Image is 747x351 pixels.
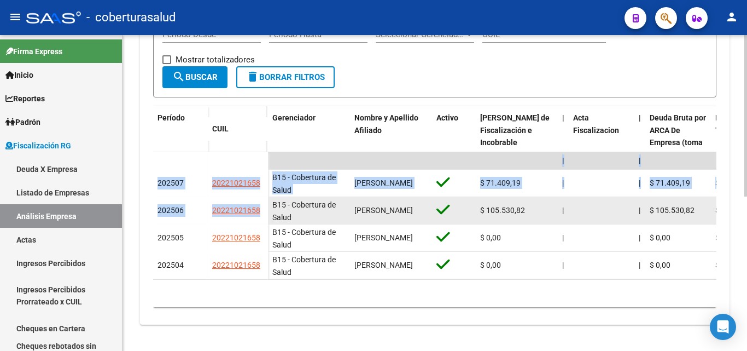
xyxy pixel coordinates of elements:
[272,255,336,277] span: B15 - Cobertura de Salud
[639,179,640,187] span: |
[157,261,184,269] span: 202504
[157,206,184,215] span: 202506
[645,106,711,180] datatable-header-cell: Deuda Bruta por ARCA De Empresa (toma en cuenta todos los afiliados)
[86,5,176,30] span: - coberturasalud
[153,106,208,152] datatable-header-cell: Período
[236,66,335,88] button: Borrar Filtros
[272,113,316,122] span: Gerenciador
[246,72,325,82] span: Borrar Filtros
[268,106,350,180] datatable-header-cell: Gerenciador
[639,206,640,215] span: |
[172,70,185,83] mat-icon: search
[208,117,268,141] datatable-header-cell: CUIL
[480,179,521,187] span: $ 71.409,19
[562,113,564,122] span: |
[350,106,432,180] datatable-header-cell: Nombre y Apellido Afiliado
[639,113,641,122] span: |
[650,113,706,172] span: Deuda Bruta por ARCA De Empresa (toma en cuenta todos los afiliados)
[157,179,184,187] span: 202507
[562,179,564,187] span: |
[634,106,645,180] datatable-header-cell: |
[212,179,260,187] span: 20221021658
[715,233,736,242] span: $ 0,00
[5,93,45,105] span: Reportes
[562,233,564,242] span: |
[476,106,558,180] datatable-header-cell: Deuda Bruta Neto de Fiscalización e Incobrable
[715,261,736,269] span: $ 0,00
[272,228,336,249] span: B15 - Cobertura de Salud
[480,113,550,147] span: [PERSON_NAME] de Fiscalización e Incobrable
[650,233,670,242] span: $ 0,00
[354,233,413,242] span: [PERSON_NAME]
[650,206,695,215] span: $ 105.530,82
[172,72,218,82] span: Buscar
[480,206,525,215] span: $ 105.530,82
[212,233,260,242] span: 20221021658
[354,261,413,269] span: [PERSON_NAME]
[246,70,259,83] mat-icon: delete
[573,113,619,135] span: Acta Fiscalizacion
[272,200,336,222] span: B15 - Cobertura de Salud
[354,206,413,215] span: [PERSON_NAME]
[639,156,641,165] span: |
[558,106,569,180] datatable-header-cell: |
[157,113,185,122] span: Período
[354,179,413,187] span: [PERSON_NAME]
[639,261,640,269] span: |
[212,206,260,215] span: 20221021658
[480,233,501,242] span: $ 0,00
[212,124,229,133] span: CUIL
[710,314,736,340] div: Open Intercom Messenger
[5,116,40,128] span: Padrón
[354,113,418,135] span: Nombre y Apellido Afiliado
[562,156,564,165] span: |
[5,69,33,81] span: Inicio
[569,106,634,180] datatable-header-cell: Acta Fiscalizacion
[5,45,62,57] span: Firma Express
[212,261,260,269] span: 20221021658
[650,179,690,187] span: $ 71.409,19
[9,10,22,24] mat-icon: menu
[639,233,640,242] span: |
[272,173,336,194] span: B15 - Cobertura de Salud
[432,106,476,180] datatable-header-cell: Activo
[157,233,184,242] span: 202505
[725,10,738,24] mat-icon: person
[562,261,564,269] span: |
[480,261,501,269] span: $ 0,00
[162,66,227,88] button: Buscar
[176,53,255,66] span: Mostrar totalizadores
[5,140,71,152] span: Fiscalización RG
[650,261,670,269] span: $ 0,00
[436,113,458,122] span: Activo
[562,206,564,215] span: |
